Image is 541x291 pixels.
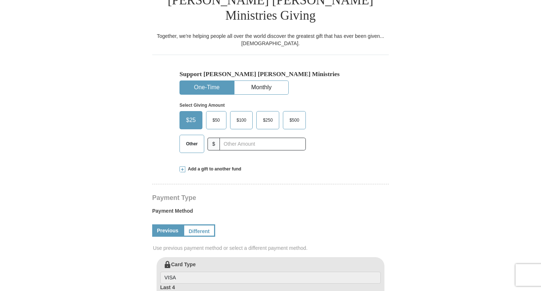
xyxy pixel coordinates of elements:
[179,70,362,78] h5: Support [PERSON_NAME] [PERSON_NAME] Ministries
[259,115,276,126] span: $250
[152,224,183,237] a: Previous
[209,115,224,126] span: $50
[233,115,250,126] span: $100
[234,81,288,94] button: Monthly
[152,32,389,47] div: Together, we're helping people all over the world discover the greatest gift that has ever been g...
[208,138,220,150] span: $
[179,103,225,108] strong: Select Giving Amount
[182,138,201,149] span: Other
[185,166,241,172] span: Add a gift to another fund
[220,138,306,150] input: Other Amount
[152,195,389,201] h4: Payment Type
[153,244,390,252] span: Use previous payment method or select a different payment method.
[182,115,200,126] span: $25
[180,81,234,94] button: One-Time
[152,207,389,218] label: Payment Method
[286,115,303,126] span: $500
[160,261,381,284] label: Card Type
[183,224,215,237] a: Different
[160,272,381,284] input: Card Type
